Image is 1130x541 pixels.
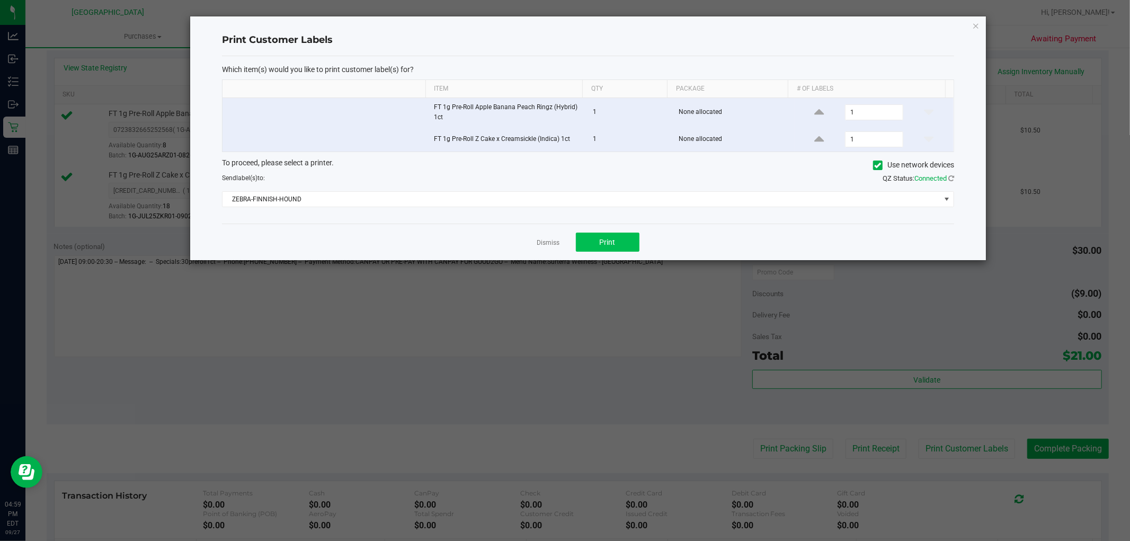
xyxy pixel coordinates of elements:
span: Print [600,238,616,246]
th: # of labels [788,80,945,98]
a: Dismiss [537,238,560,247]
span: Send to: [222,174,265,182]
td: None allocated [672,127,795,152]
span: QZ Status: [883,174,954,182]
td: 1 [586,98,672,127]
p: Which item(s) would you like to print customer label(s) for? [222,65,954,74]
iframe: Resource center [11,456,42,488]
h4: Print Customer Labels [222,33,954,47]
td: FT 1g Pre-Roll Apple Banana Peach Ringz (Hybrid) 1ct [428,98,586,127]
label: Use network devices [873,159,954,171]
td: FT 1g Pre-Roll Z Cake x Creamsickle (Indica) 1ct [428,127,586,152]
span: ZEBRA-FINNISH-HOUND [223,192,940,207]
div: To proceed, please select a printer. [214,157,962,173]
th: Package [667,80,788,98]
td: 1 [586,127,672,152]
button: Print [576,233,639,252]
span: label(s) [236,174,257,182]
th: Qty [582,80,667,98]
th: Item [425,80,582,98]
td: None allocated [672,98,795,127]
span: Connected [914,174,947,182]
